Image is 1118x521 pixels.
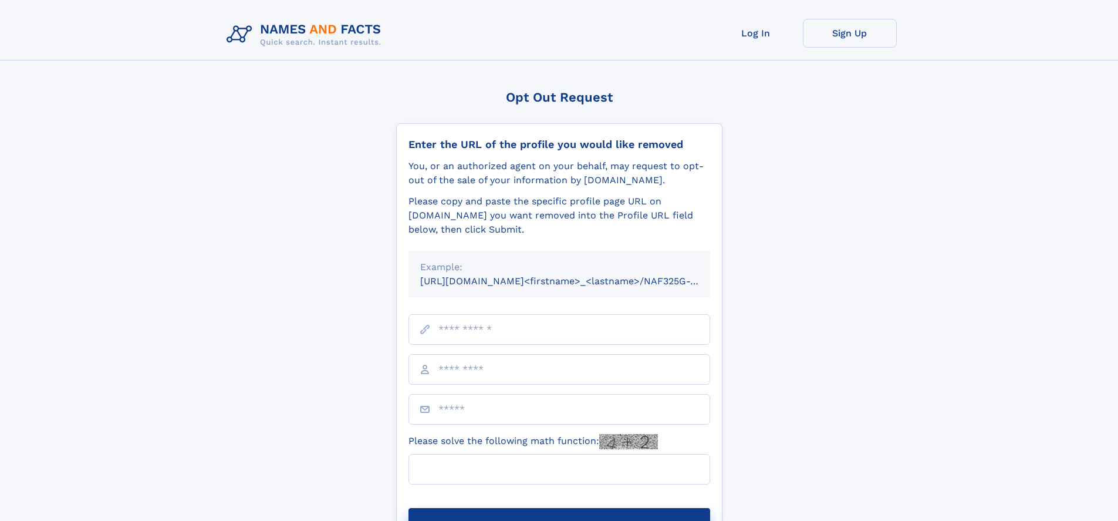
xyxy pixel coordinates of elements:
[420,275,732,287] small: [URL][DOMAIN_NAME]<firstname>_<lastname>/NAF325G-xxxxxxxx
[709,19,803,48] a: Log In
[222,19,391,51] img: Logo Names and Facts
[803,19,897,48] a: Sign Up
[408,138,710,151] div: Enter the URL of the profile you would like removed
[420,260,698,274] div: Example:
[408,194,710,237] div: Please copy and paste the specific profile page URL on [DOMAIN_NAME] you want removed into the Pr...
[396,90,722,105] div: Opt Out Request
[408,434,658,449] label: Please solve the following math function:
[408,159,710,187] div: You, or an authorized agent on your behalf, may request to opt-out of the sale of your informatio...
